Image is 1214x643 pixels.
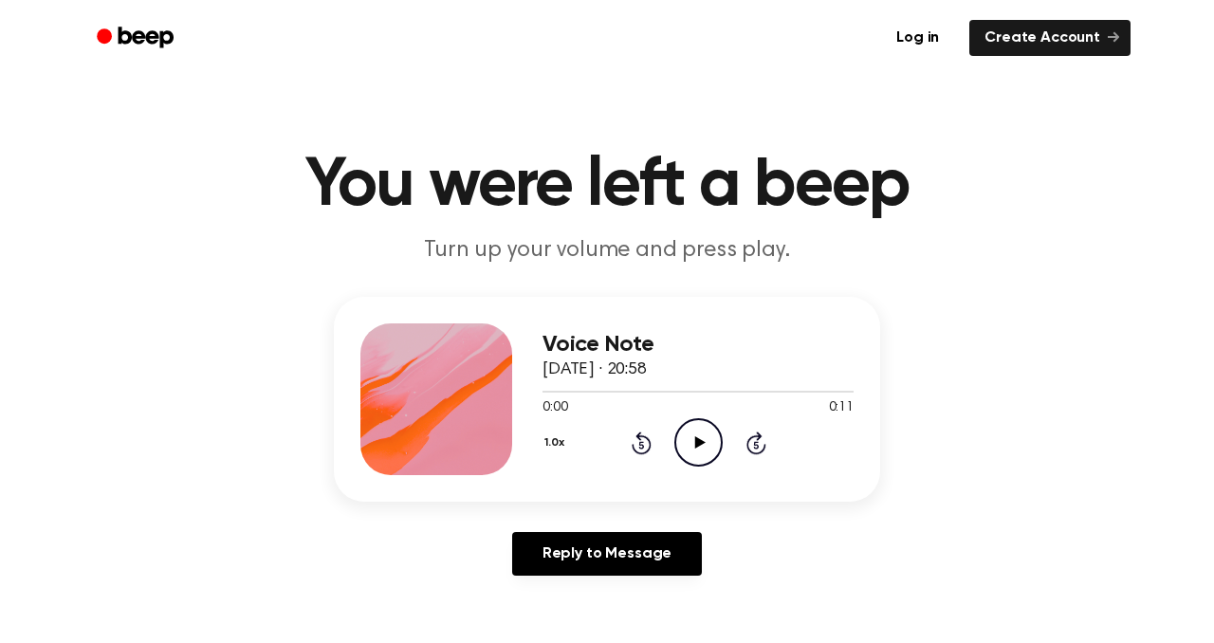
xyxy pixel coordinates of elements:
[512,532,702,576] a: Reply to Message
[243,235,971,266] p: Turn up your volume and press play.
[83,20,191,57] a: Beep
[543,332,854,358] h3: Voice Note
[121,152,1093,220] h1: You were left a beep
[877,16,958,60] a: Log in
[829,398,854,418] span: 0:11
[543,361,647,378] span: [DATE] · 20:58
[969,20,1131,56] a: Create Account
[543,398,567,418] span: 0:00
[543,427,571,459] button: 1.0x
